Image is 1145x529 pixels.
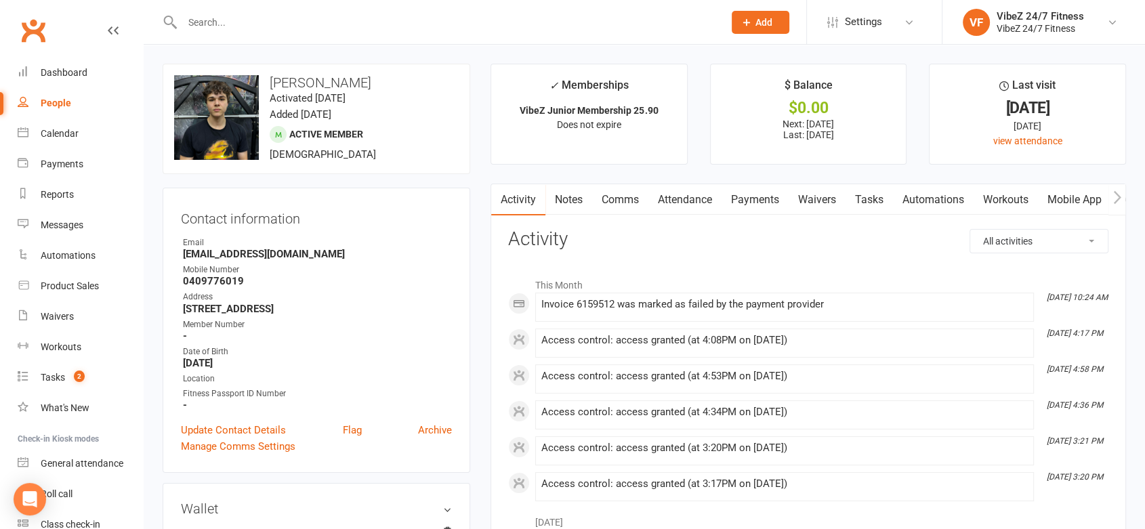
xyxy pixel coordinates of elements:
span: Active member [289,129,363,140]
a: Flag [343,422,362,438]
a: Dashboard [18,58,143,88]
i: [DATE] 10:24 AM [1047,293,1108,302]
strong: - [183,399,452,411]
a: Automations [893,184,974,215]
i: [DATE] 3:20 PM [1047,472,1103,482]
h3: [PERSON_NAME] [174,75,459,90]
a: Manage Comms Settings [181,438,295,454]
strong: 0409776019 [183,275,452,287]
div: Access control: access granted (at 3:17PM on [DATE]) [541,478,1028,490]
a: Tasks 2 [18,362,143,393]
div: Location [183,373,452,385]
span: 2 [74,371,85,382]
span: Does not expire [557,119,621,130]
a: Calendar [18,119,143,149]
a: Workouts [974,184,1038,215]
div: Workouts [41,341,81,352]
div: Member Number [183,318,452,331]
i: [DATE] 3:21 PM [1047,436,1103,446]
a: Workouts [18,332,143,362]
a: Product Sales [18,271,143,301]
a: People [18,88,143,119]
i: [DATE] 4:17 PM [1047,329,1103,338]
strong: [EMAIL_ADDRESS][DOMAIN_NAME] [183,248,452,260]
a: Messages [18,210,143,240]
a: Reports [18,179,143,210]
a: Tasks [846,184,893,215]
div: Fitness Passport ID Number [183,387,452,400]
i: ✓ [549,79,558,92]
a: What's New [18,393,143,423]
li: This Month [508,271,1108,293]
div: Tasks [41,372,65,383]
a: Comms [592,184,648,215]
div: Last visit [999,77,1056,101]
div: Invoice 6159512 was marked as failed by the payment provider [541,299,1028,310]
a: view attendance [993,135,1062,146]
h3: Activity [508,229,1108,250]
span: Settings [845,7,882,37]
div: $ Balance [784,77,832,101]
a: Roll call [18,479,143,509]
div: VibeZ 24/7 Fitness [997,10,1084,22]
div: Access control: access granted (at 4:34PM on [DATE]) [541,406,1028,418]
div: Access control: access granted (at 4:08PM on [DATE]) [541,335,1028,346]
a: Activity [491,184,545,215]
div: [DATE] [942,119,1113,133]
strong: [DATE] [183,357,452,369]
div: Date of Birth [183,345,452,358]
strong: [STREET_ADDRESS] [183,303,452,315]
div: Mobile Number [183,263,452,276]
div: General attendance [41,458,123,469]
div: What's New [41,402,89,413]
div: Calendar [41,128,79,139]
div: Messages [41,219,83,230]
strong: - [183,330,452,342]
div: Roll call [41,488,72,499]
a: Notes [545,184,592,215]
a: Update Contact Details [181,422,286,438]
div: $0.00 [723,101,894,115]
i: [DATE] 4:58 PM [1047,364,1103,374]
h3: Wallet [181,501,452,516]
a: General attendance kiosk mode [18,448,143,479]
div: Address [183,291,452,303]
span: [DEMOGRAPHIC_DATA] [270,148,376,161]
a: Waivers [789,184,846,215]
a: Payments [18,149,143,179]
div: VibeZ 24/7 Fitness [997,22,1084,35]
time: Added [DATE] [270,108,331,121]
a: Automations [18,240,143,271]
div: Access control: access granted (at 4:53PM on [DATE]) [541,371,1028,382]
span: Add [755,17,772,28]
h3: Contact information [181,206,452,226]
a: Waivers [18,301,143,332]
p: Next: [DATE] Last: [DATE] [723,119,894,140]
a: Payments [722,184,789,215]
div: Reports [41,189,74,200]
img: image1716179900.png [174,75,259,160]
div: Memberships [549,77,629,102]
div: [DATE] [942,101,1113,115]
a: Clubworx [16,14,50,47]
div: People [41,98,71,108]
a: Mobile App [1038,184,1111,215]
div: Payments [41,158,83,169]
input: Search... [178,13,714,32]
div: Waivers [41,311,74,322]
div: Access control: access granted (at 3:20PM on [DATE]) [541,442,1028,454]
i: [DATE] 4:36 PM [1047,400,1103,410]
a: Archive [418,422,452,438]
time: Activated [DATE] [270,92,346,104]
button: Add [732,11,789,34]
div: Dashboard [41,67,87,78]
div: VF [963,9,990,36]
div: Automations [41,250,96,261]
div: Email [183,236,452,249]
div: Open Intercom Messenger [14,483,46,515]
a: Attendance [648,184,722,215]
strong: VibeZ Junior Membership 25.90 [520,105,658,116]
div: Product Sales [41,280,99,291]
